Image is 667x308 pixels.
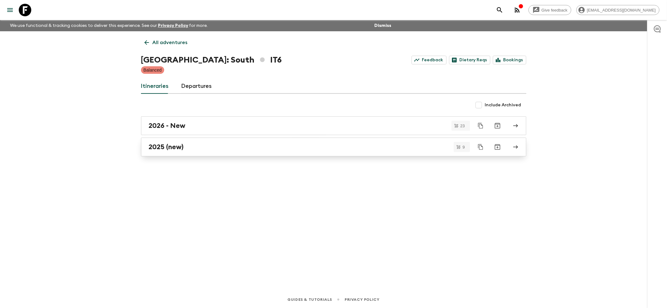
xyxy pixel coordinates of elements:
a: Feedback [412,56,447,64]
p: We use functional & tracking cookies to deliver this experience. See our for more. [8,20,210,31]
p: All adventures [153,39,188,46]
a: Itineraries [141,79,169,94]
button: Duplicate [475,141,486,153]
div: [EMAIL_ADDRESS][DOMAIN_NAME] [576,5,659,15]
h1: [GEOGRAPHIC_DATA]: South IT6 [141,54,282,66]
a: Guides & Tutorials [287,296,332,303]
button: Duplicate [475,120,486,131]
span: [EMAIL_ADDRESS][DOMAIN_NAME] [584,8,659,13]
a: Privacy Policy [345,296,379,303]
h2: 2026 - New [149,122,186,130]
span: 23 [457,124,468,128]
a: Give feedback [528,5,571,15]
a: Privacy Policy [158,23,188,28]
p: Balanced [144,67,162,73]
h2: 2025 (new) [149,143,184,151]
a: 2026 - New [141,116,526,135]
a: All adventures [141,36,191,49]
span: Include Archived [485,102,521,108]
a: Departures [181,79,212,94]
button: Archive [491,119,504,132]
a: Dietary Reqs [449,56,490,64]
button: search adventures [493,4,506,16]
button: Archive [491,141,504,153]
span: Give feedback [538,8,571,13]
a: 2025 (new) [141,138,526,156]
a: Bookings [493,56,526,64]
span: 9 [459,145,468,149]
button: menu [4,4,16,16]
button: Dismiss [373,21,393,30]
